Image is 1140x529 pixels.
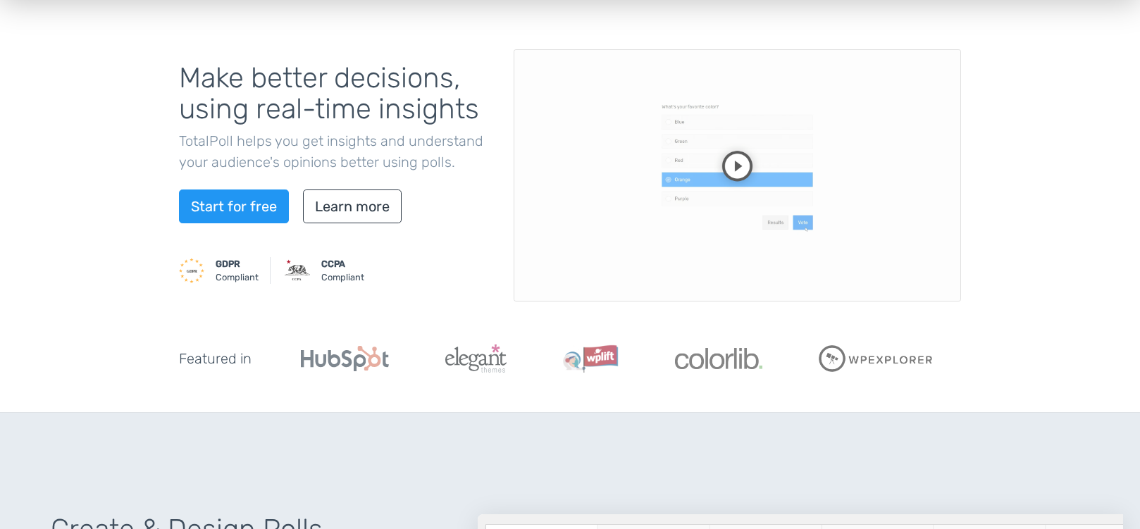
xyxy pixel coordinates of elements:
img: ElegantThemes [445,344,507,373]
p: TotalPoll helps you get insights and understand your audience's opinions better using polls. [179,130,492,173]
img: Colorlib [675,348,762,369]
a: Start for free [179,189,289,223]
strong: CCPA [321,259,345,269]
strong: GDPR [216,259,240,269]
img: WPExplorer [819,345,933,372]
small: Compliant [321,257,364,284]
img: Hubspot [301,346,389,371]
small: Compliant [216,257,259,284]
img: WPLift [563,344,619,373]
img: CCPA [285,258,310,283]
h5: Featured in [179,351,252,366]
h1: Make better decisions, using real-time insights [179,63,492,125]
a: Learn more [303,189,402,223]
img: GDPR [179,258,204,283]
